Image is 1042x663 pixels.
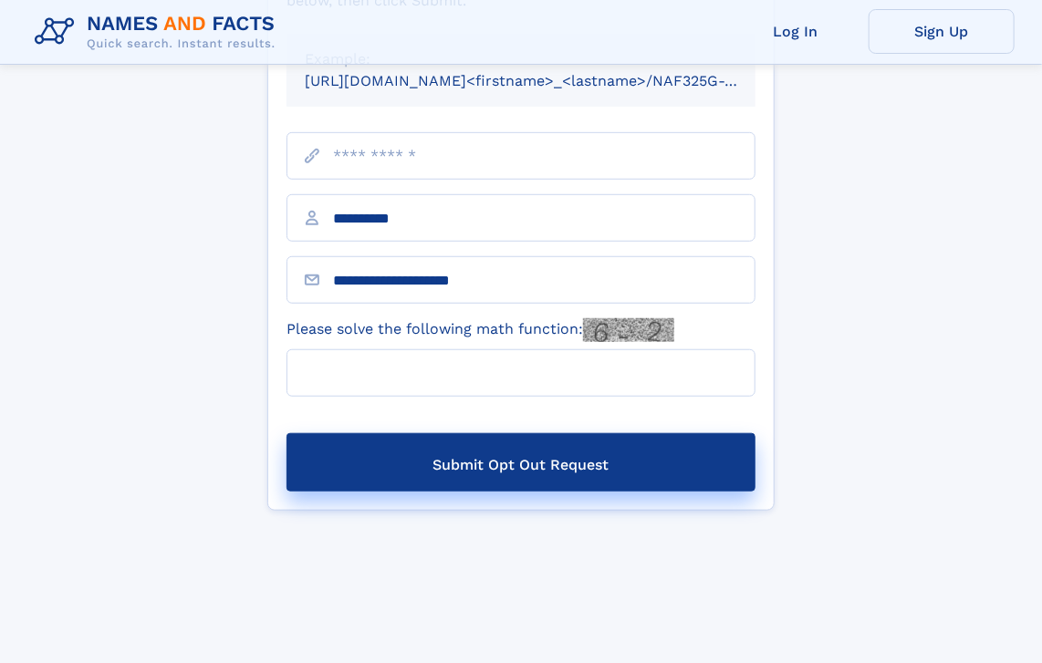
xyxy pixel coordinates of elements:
[305,72,790,89] small: [URL][DOMAIN_NAME]<firstname>_<lastname>/NAF325G-xxxxxxxx
[869,9,1015,54] a: Sign Up
[287,318,674,342] label: Please solve the following math function:
[287,433,755,492] button: Submit Opt Out Request
[723,9,869,54] a: Log In
[27,7,290,57] img: Logo Names and Facts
